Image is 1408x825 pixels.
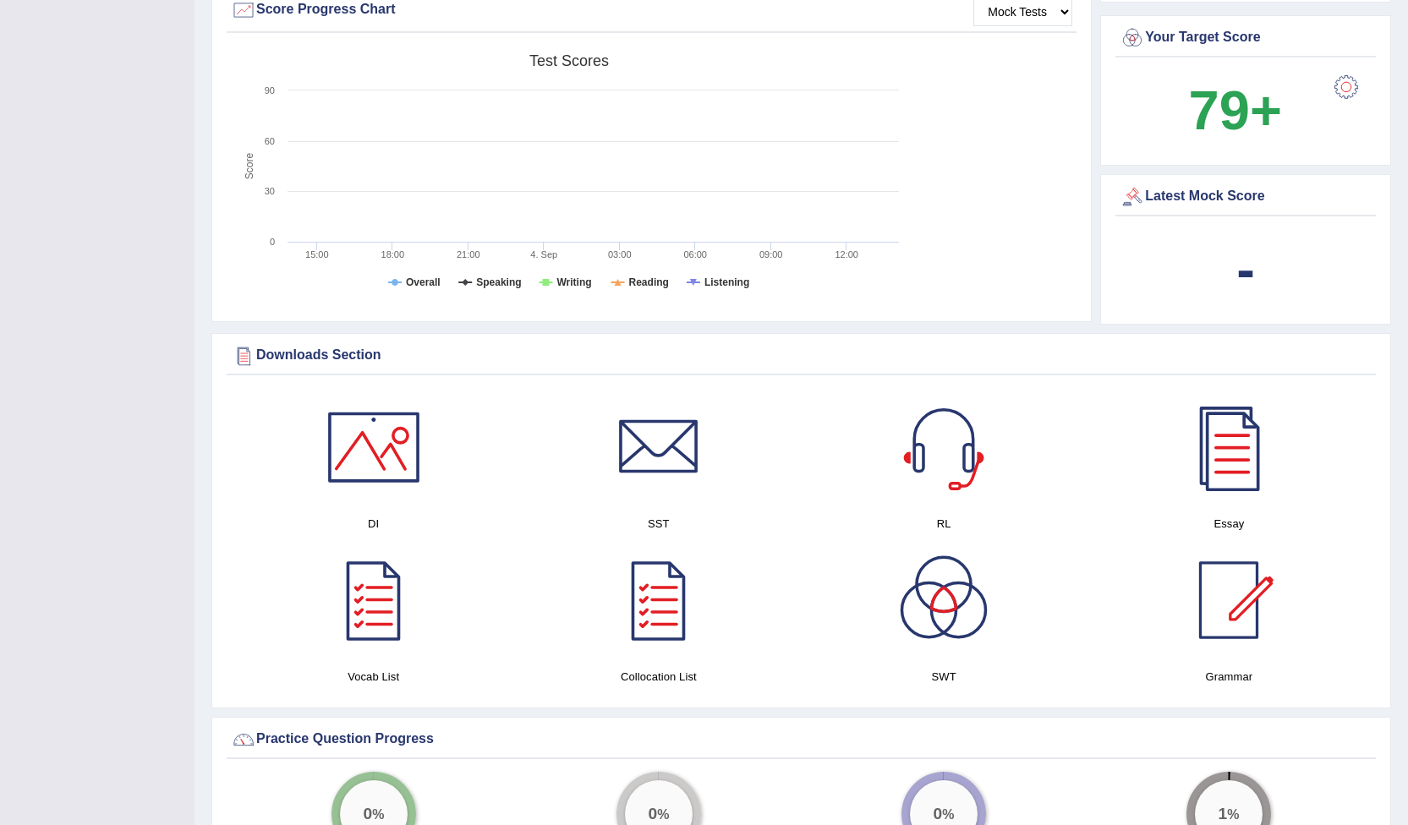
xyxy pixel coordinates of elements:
tspan: Writing [556,276,591,288]
text: 03:00 [608,249,632,260]
tspan: Score [244,153,255,180]
tspan: Overall [406,276,441,288]
text: 60 [265,136,275,146]
div: Practice Question Progress [231,727,1372,752]
h4: Grammar [1095,668,1363,686]
b: 79+ [1189,79,1282,141]
text: 30 [265,186,275,196]
h4: SST [524,515,792,533]
big: 0 [934,804,943,822]
text: 21:00 [457,249,480,260]
big: 1 [1219,804,1228,822]
tspan: Speaking [476,276,521,288]
big: 0 [363,804,372,822]
tspan: Listening [704,276,749,288]
h4: Collocation List [524,668,792,686]
text: 06:00 [683,249,707,260]
div: Downloads Section [231,343,1372,369]
big: 0 [648,804,657,822]
text: 90 [265,85,275,96]
div: Latest Mock Score [1120,184,1372,210]
text: 15:00 [305,249,329,260]
h4: SWT [810,668,1078,686]
h4: RL [810,515,1078,533]
text: 12:00 [835,249,858,260]
tspan: 4. Sep [530,249,557,260]
b: - [1236,238,1255,300]
h4: Vocab List [239,668,507,686]
text: 0 [270,237,275,247]
h4: DI [239,515,507,533]
div: Your Target Score [1120,25,1372,51]
h4: Essay [1095,515,1363,533]
text: 18:00 [381,249,405,260]
text: 09:00 [759,249,783,260]
tspan: Test scores [529,52,609,69]
tspan: Reading [629,276,669,288]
